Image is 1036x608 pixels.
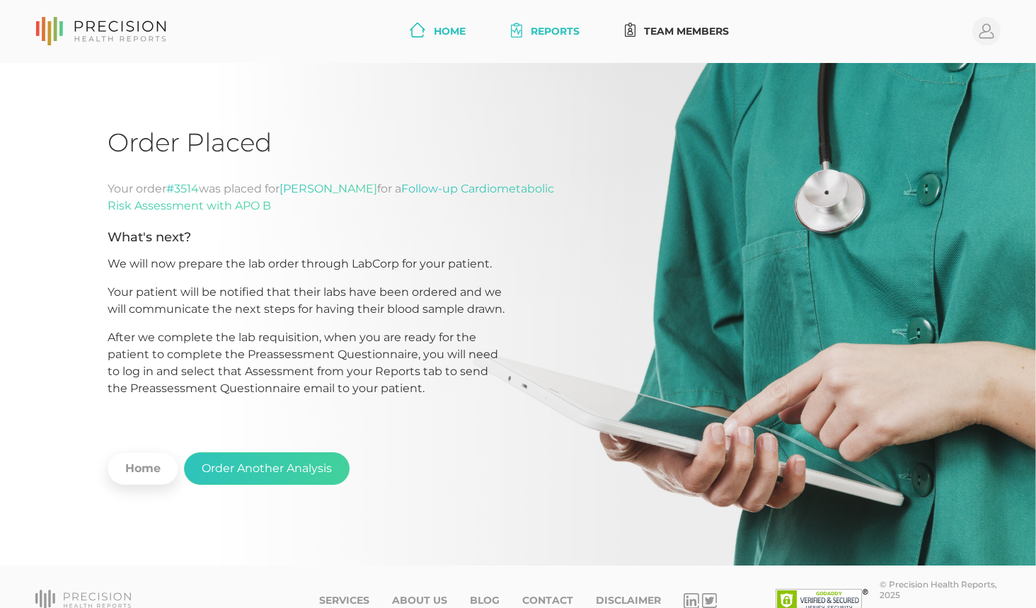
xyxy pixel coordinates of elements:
a: Contact [522,595,573,607]
a: Team Members [619,18,735,45]
a: Home [404,18,471,45]
h5: What's next? [108,230,560,256]
a: Home [108,452,178,485]
p: After we complete the lab requisition, when you are ready for the patient to complete the Preasse... [108,329,560,397]
a: Blog [470,595,500,607]
a: Reports [505,18,585,45]
span: [PERSON_NAME] [280,182,377,195]
a: Services [319,595,369,607]
div: © Precision Health Reports, 2025 [880,579,1001,600]
p: We will now prepare the lab order through LabCorp for your patient. [108,256,560,273]
button: Order Another Analysis [184,452,350,485]
a: Disclaimer [596,595,661,607]
span: #3514 [166,182,199,195]
div: Your order was placed for for a [108,180,560,214]
p: Your patient will be notified that their labs have been ordered and we will communicate the next ... [108,284,560,318]
h1: Order Placed [108,127,928,158]
span: Follow-up Cardiometabolic Risk Assessment with APO B [108,182,554,212]
a: About Us [392,595,447,607]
